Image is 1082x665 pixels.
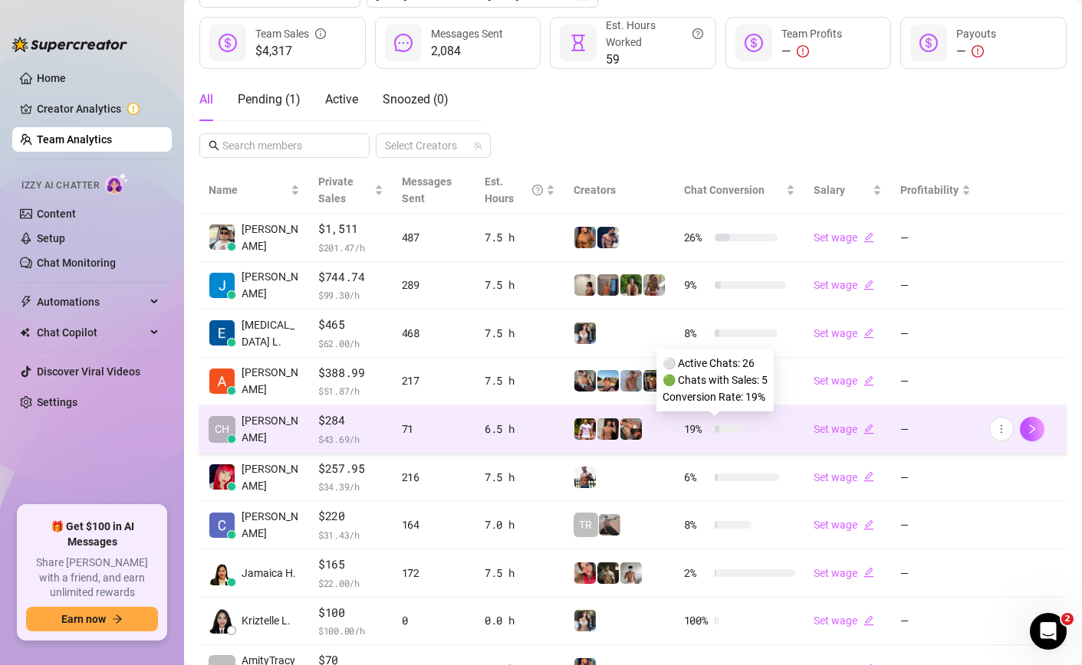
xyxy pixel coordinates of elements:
[199,90,213,109] div: All
[209,369,235,394] img: Adrian Custodio
[814,614,874,627] a: Set wageedit
[485,229,555,246] div: 7.5 h
[318,555,383,574] span: $165
[37,290,146,314] span: Automations
[431,28,503,40] span: Messages Sent
[919,34,938,52] span: dollar-circle
[620,370,642,391] img: Joey
[684,565,709,581] span: 2 %
[956,42,996,61] div: —
[209,273,235,298] img: Rupert T.
[684,469,709,486] span: 6 %
[209,560,235,585] img: Jamaica Hurtado
[684,516,709,533] span: 8 %
[473,141,482,150] span: team
[597,370,619,391] img: Zach
[209,513,235,538] img: Charmaine Javil…
[242,460,300,494] span: [PERSON_NAME]
[383,92,449,106] span: Snoozed ( 0 )
[105,172,129,195] img: AI Chatter
[606,17,703,51] div: Est. Hours Worked
[597,562,619,584] img: Tony
[219,34,237,52] span: dollar-circle
[318,220,383,238] span: $1,511
[891,262,980,310] td: —
[222,137,348,154] input: Search members
[814,327,874,339] a: Set wageedit
[579,516,592,533] span: TR
[781,28,842,40] span: Team Profits
[318,623,383,638] span: $ 100.00 /h
[318,364,383,382] span: $388.99
[863,232,874,243] span: edit
[814,231,874,244] a: Set wageedit
[620,274,642,296] img: Nathaniel
[891,214,980,262] td: —
[12,37,127,52] img: logo-BBDzfeDw.svg
[318,175,354,205] span: Private Sales
[318,604,383,622] span: $100
[684,229,709,246] span: 26 %
[684,277,709,293] span: 9 %
[37,133,112,146] a: Team Analytics
[318,383,383,398] span: $ 51.87 /h
[863,519,874,530] span: edit
[485,516,555,533] div: 7.0 h
[255,42,326,61] span: $4,317
[684,184,765,196] span: Chat Conversion
[325,92,358,106] span: Active
[891,549,980,598] td: —
[684,325,709,342] span: 8 %
[402,175,452,205] span: Messages Sent
[37,257,116,269] a: Chat Monitoring
[485,421,555,437] div: 6.5 h
[620,562,642,584] img: aussieboy_j
[599,514,620,536] img: LC
[242,268,300,302] span: [PERSON_NAME]
[402,516,466,533] div: 164
[485,325,555,342] div: 7.5 h
[863,280,874,290] span: edit
[37,396,77,408] a: Settings
[781,42,842,61] div: —
[574,562,596,584] img: Vanessa
[402,612,466,629] div: 0
[574,274,596,296] img: Ralphy
[318,268,383,287] span: $744.74
[402,421,466,437] div: 71
[26,555,158,601] span: Share [PERSON_NAME] with a friend, and earn unlimited rewards
[20,327,30,338] img: Chat Copilot
[485,372,555,389] div: 7.5 h
[692,17,703,51] span: question-circle
[814,279,874,291] a: Set wageedit
[684,421,709,437] span: 19 %
[574,610,596,631] img: Katy
[209,320,235,346] img: Exon Locsin
[1027,424,1038,434] span: right
[485,469,555,486] div: 7.5 h
[318,527,383,542] span: $ 31.43 /h
[318,411,383,430] span: $284
[863,424,874,434] span: edit
[1061,613,1074,625] span: 2
[597,418,619,440] img: Zach
[431,42,503,61] span: 2,084
[238,90,301,109] div: Pending ( 1 )
[956,28,996,40] span: Payouts
[574,370,596,391] img: George
[318,287,383,303] span: $ 99.30 /h
[209,464,235,490] img: Mary Jane Moren…
[318,507,383,526] span: $220
[485,277,555,293] div: 7.5 h
[574,227,596,248] img: JG
[485,612,555,629] div: 0.0 h
[242,316,300,350] span: [MEDICAL_DATA] L.
[597,274,619,296] img: Wayne
[215,421,229,437] span: CH
[242,412,300,446] span: [PERSON_NAME]
[597,227,619,248] img: Axel
[242,508,300,542] span: [PERSON_NAME]
[318,316,383,334] span: $465
[315,25,326,42] span: info-circle
[37,232,65,244] a: Setup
